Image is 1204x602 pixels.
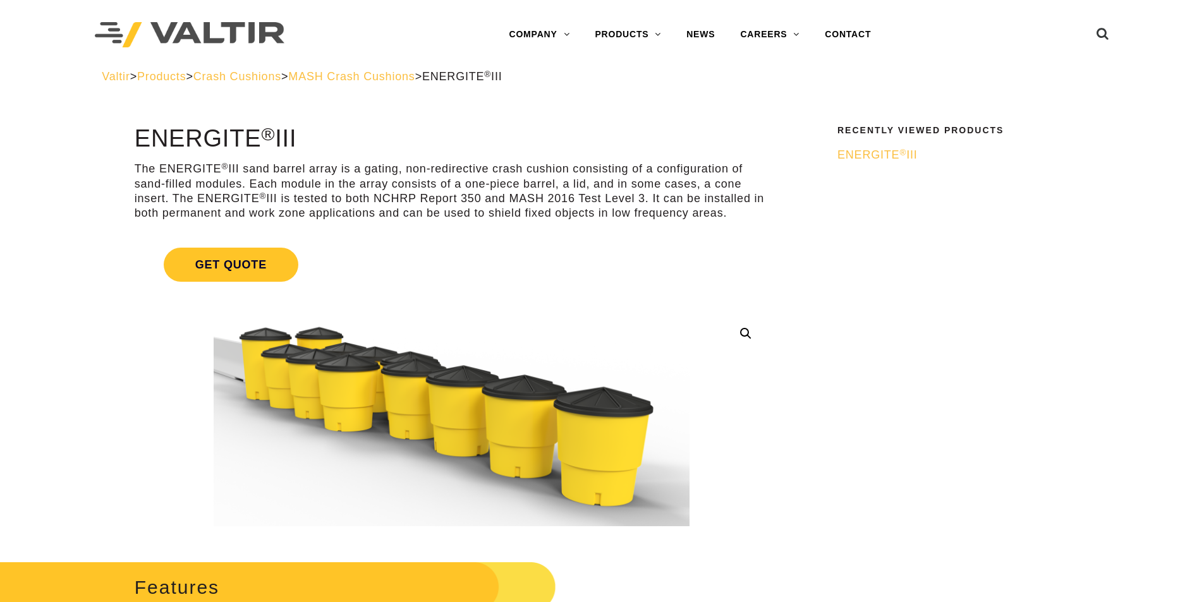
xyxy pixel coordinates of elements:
a: Products [137,70,186,83]
sup: ® [484,69,491,79]
a: Valtir [102,70,130,83]
h1: ENERGITE III [135,126,769,152]
p: The ENERGITE III sand barrel array is a gating, non-redirective crash cushion consisting of a con... [135,162,769,221]
a: CONTACT [812,22,884,47]
a: Get Quote [135,232,769,297]
a: MASH Crash Cushions [288,70,415,83]
sup: ® [221,162,228,171]
a: ENERGITE®III [837,148,1094,162]
span: ENERGITE III [837,148,918,161]
a: NEWS [674,22,727,47]
a: COMPANY [496,22,582,47]
a: CAREERS [727,22,812,47]
sup: ® [899,148,906,157]
h2: Recently Viewed Products [837,126,1094,135]
span: ENERGITE III [422,70,502,83]
sup: ® [261,124,275,144]
sup: ® [259,191,266,201]
span: Get Quote [164,248,298,282]
a: Crash Cushions [193,70,281,83]
a: PRODUCTS [582,22,674,47]
div: > > > > [102,69,1102,84]
img: Valtir [95,22,284,48]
